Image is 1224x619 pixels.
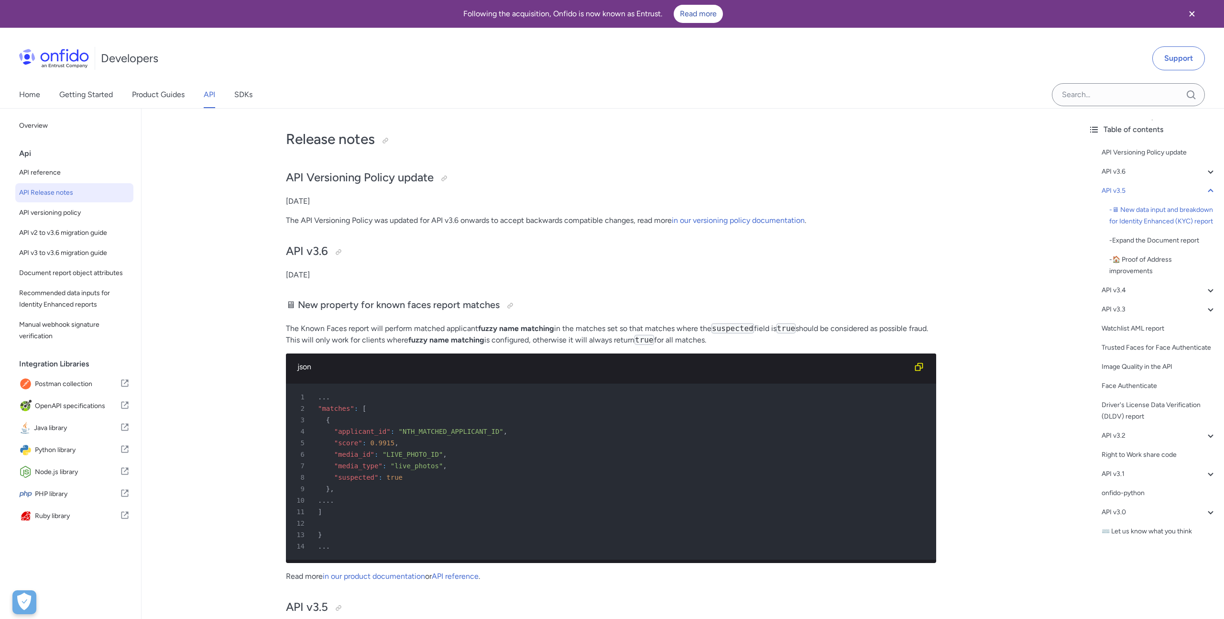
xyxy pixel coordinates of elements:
[374,451,378,458] span: :
[711,323,754,333] code: suspected
[19,487,35,501] img: IconPHP library
[318,531,322,539] span: }
[290,391,311,403] span: 1
[318,393,330,401] span: ...
[432,572,479,581] a: API reference
[286,323,936,346] p: The Known Faces report will perform matched applicant in the matches set so that matches where th...
[15,396,133,417] a: IconOpenAPI specificationsOpenAPI specifications
[1052,83,1205,106] input: Onfido search input field
[354,405,358,412] span: :
[19,187,130,199] span: API Release notes
[19,354,137,374] div: Integration Libraries
[326,485,330,493] span: }
[382,462,386,470] span: :
[1186,8,1198,20] svg: Close banner
[35,465,120,479] span: Node.js library
[391,462,443,470] span: "live_photos"
[286,298,936,313] h3: 🖥 New property for known faces report matches
[15,462,133,483] a: IconNode.js libraryNode.js library
[19,267,130,279] span: Document report object attributes
[12,590,36,614] button: Open Preferences
[19,81,40,108] a: Home
[1109,204,1216,227] a: -🖥 New data input and breakdown for Identity Enhanced (KYC) report
[391,428,394,435] span: :
[443,462,447,470] span: ,
[1102,399,1216,422] a: Driver's License Data Verification (DLDV) report
[1102,304,1216,315] a: API v3.3
[1102,361,1216,373] div: Image Quality in the API
[19,207,130,219] span: API versioning policy
[382,451,443,458] span: "LIVE_PHOTO_ID"
[1102,342,1216,354] a: Trusted Faces for Face Authenticate
[1102,185,1216,197] a: API v3.5
[1102,449,1216,461] div: Right to Work share code
[334,428,391,435] span: "applicant_id"
[34,421,120,435] span: Java library
[15,183,133,202] a: API Release notes
[1102,166,1216,177] a: API v3.6
[1102,147,1216,158] a: API Versioning Policy update
[1109,254,1216,277] div: - 🏠 Proof of Address improvements
[1109,235,1216,246] div: - Expand the Document report
[15,223,133,243] a: API v2 to v3.6 migration guide
[326,416,330,424] span: {
[19,319,130,342] span: Manual webhook signature verification
[290,483,311,495] span: 9
[286,269,936,281] p: [DATE]
[15,264,133,283] a: Document report object attributes
[362,405,366,412] span: [
[15,506,133,527] a: IconRuby libraryRuby library
[19,247,130,259] span: API v3 to v3.6 migration guide
[330,485,334,493] span: ,
[290,472,311,483] span: 8
[672,216,805,225] a: in our versioning policy documentation
[35,377,120,391] span: Postman collection
[101,51,158,66] h1: Developers
[15,284,133,314] a: Recommended data inputs for Identity Enhanced reports
[334,462,382,470] span: "media_type"
[19,377,35,391] img: IconPostman collection
[1102,507,1216,518] div: API v3.0
[35,399,120,413] span: OpenAPI specifications
[290,403,311,414] span: 2
[1109,254,1216,277] a: -🏠 Proof of Address improvements
[19,287,130,310] span: Recommended data inputs for Identity Enhanced reports
[290,541,311,552] span: 14
[290,495,311,506] span: 10
[286,571,936,582] p: Read more or .
[286,215,936,226] p: The API Versioning Policy was updated for API v3.6 onwards to accept backwards compatible changes...
[1102,285,1216,296] a: API v3.4
[323,572,425,581] a: in our product documentation
[1109,204,1216,227] div: - 🖥 New data input and breakdown for Identity Enhanced (KYC) report
[15,418,133,439] a: IconJava libraryJava library
[909,357,929,376] button: Copy code snippet button
[290,529,311,541] span: 13
[634,335,654,345] code: true
[286,243,936,260] h2: API v3.6
[19,120,130,132] span: Overview
[19,421,34,435] img: IconJava library
[35,443,120,457] span: Python library
[290,449,311,460] span: 6
[15,243,133,263] a: API v3 to v3.6 migration guide
[1102,430,1216,442] a: API v3.2
[15,484,133,505] a: IconPHP libraryPHP library
[19,167,130,178] span: API reference
[15,440,133,461] a: IconPython libraryPython library
[362,439,366,447] span: :
[1102,526,1216,537] div: ⌨️ Let us know what you think
[290,426,311,437] span: 4
[19,465,35,479] img: IconNode.js library
[318,497,334,504] span: ....
[1102,487,1216,499] a: onfido-python
[1102,323,1216,334] div: Watchlist AML report
[286,130,936,149] h1: Release notes
[15,163,133,182] a: API reference
[1102,468,1216,480] a: API v3.1
[1109,235,1216,246] a: -Expand the Document report
[286,196,936,207] p: [DATE]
